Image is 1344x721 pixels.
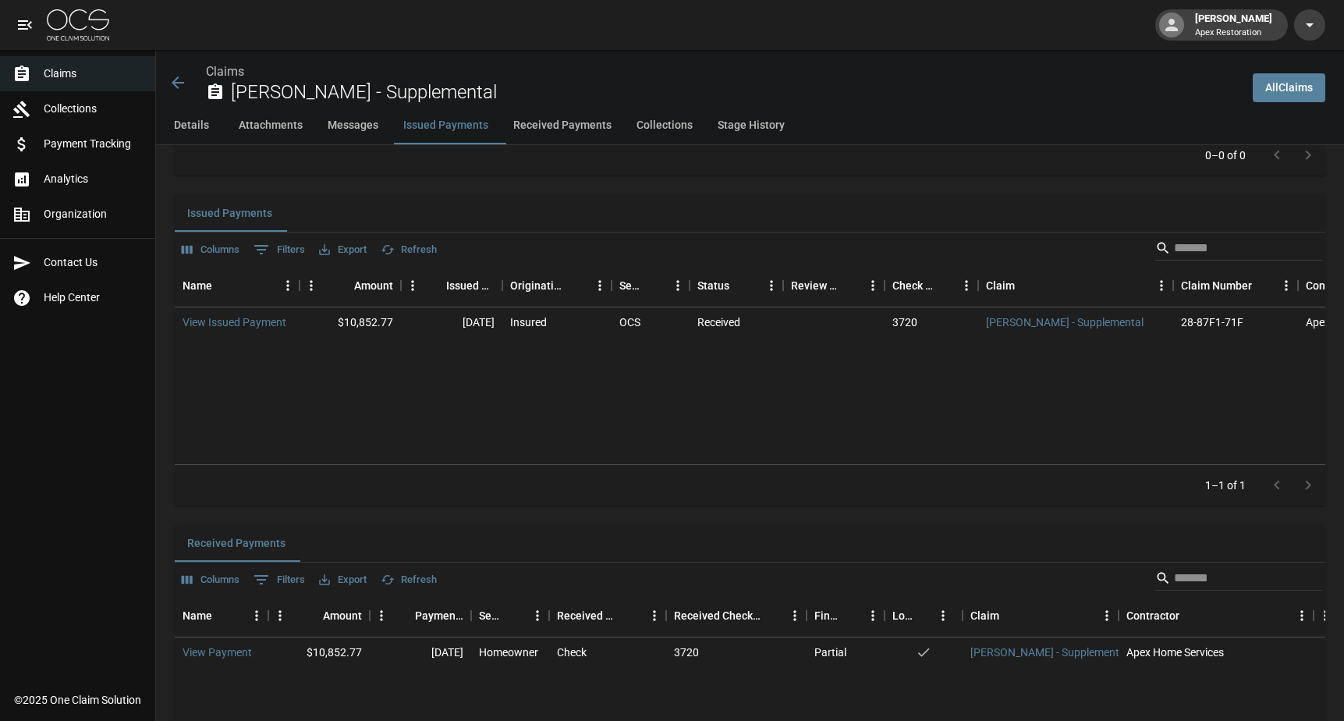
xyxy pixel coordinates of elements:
[226,107,315,144] button: Attachments
[44,136,143,152] span: Payment Tracking
[250,567,309,592] button: Show filters
[501,107,624,144] button: Received Payments
[791,264,839,307] div: Review Status
[666,594,807,638] div: Received Check Number
[510,314,547,330] div: Insured
[178,238,243,262] button: Select columns
[1181,314,1243,330] div: 28-87F1-71F
[231,81,1240,104] h2: [PERSON_NAME] - Supplemental
[1195,27,1272,40] p: Apex Restoration
[1126,594,1179,638] div: Contractor
[401,274,424,297] button: Menu
[1290,604,1314,627] button: Menu
[1155,566,1322,594] div: Search
[370,638,471,667] div: [DATE]
[510,264,566,307] div: Originating From
[814,594,839,638] div: Final/Partial
[156,107,1344,144] div: anchor tabs
[885,264,978,307] div: Check Number
[183,314,286,330] a: View Issued Payment
[914,605,936,627] button: Sort
[391,107,501,144] button: Issued Payments
[156,107,226,144] button: Details
[814,645,846,660] div: Partial
[1119,594,1314,638] div: Contractor
[1205,478,1246,493] p: 1–1 of 1
[354,264,393,307] div: Amount
[931,604,955,627] button: Menu
[1095,604,1119,627] button: Menu
[446,264,495,307] div: Issued Date
[301,605,323,627] button: Sort
[471,594,549,638] div: Sender
[970,645,1128,660] a: [PERSON_NAME] - Supplemental
[839,275,861,297] button: Sort
[250,237,309,262] button: Show filters
[999,605,1021,627] button: Sort
[401,307,502,337] div: [DATE]
[619,264,644,307] div: Sent To
[861,274,885,297] button: Menu
[44,206,143,222] span: Organization
[892,314,917,330] div: 3720
[783,604,807,627] button: Menu
[955,274,978,297] button: Menu
[1253,73,1325,102] a: AllClaims
[175,594,268,638] div: Name
[526,604,549,627] button: Menu
[978,264,1173,307] div: Claim
[424,275,446,297] button: Sort
[9,9,41,41] button: open drawer
[332,275,354,297] button: Sort
[885,594,963,638] div: Lockbox
[175,524,1325,562] div: related-list tabs
[315,568,371,592] button: Export
[315,238,371,262] button: Export
[44,289,143,306] span: Help Center
[986,314,1144,330] a: [PERSON_NAME] - Supplemental
[300,307,401,337] div: $10,852.77
[557,594,621,638] div: Received Method
[1179,605,1201,627] button: Sort
[175,194,285,232] button: Issued Payments
[666,274,690,297] button: Menu
[183,594,212,638] div: Name
[729,275,751,297] button: Sort
[644,275,666,297] button: Sort
[479,645,538,660] div: Homeowner
[377,238,441,262] button: Refresh
[1155,236,1322,264] div: Search
[690,264,783,307] div: Status
[370,594,471,638] div: Payment Date
[300,274,323,297] button: Menu
[47,9,109,41] img: ocs-logo-white-transparent.png
[557,645,587,660] div: Check
[370,604,393,627] button: Menu
[807,594,885,638] div: Final/Partial
[566,275,588,297] button: Sort
[892,264,933,307] div: Check Number
[1181,264,1252,307] div: Claim Number
[970,594,999,638] div: Claim
[986,264,1015,307] div: Claim
[175,264,300,307] div: Name
[44,66,143,82] span: Claims
[624,107,705,144] button: Collections
[1275,274,1298,297] button: Menu
[401,264,502,307] div: Issued Date
[1150,274,1173,297] button: Menu
[1119,638,1314,667] div: Apex Home Services
[549,594,666,638] div: Received Method
[268,604,292,627] button: Menu
[479,594,504,638] div: Sender
[619,314,640,330] div: OCS
[588,274,612,297] button: Menu
[1173,264,1298,307] div: Claim Number
[933,275,955,297] button: Sort
[178,568,243,592] button: Select columns
[276,274,300,297] button: Menu
[861,604,885,627] button: Menu
[175,194,1325,232] div: related-list tabs
[415,594,463,638] div: Payment Date
[268,638,370,667] div: $10,852.77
